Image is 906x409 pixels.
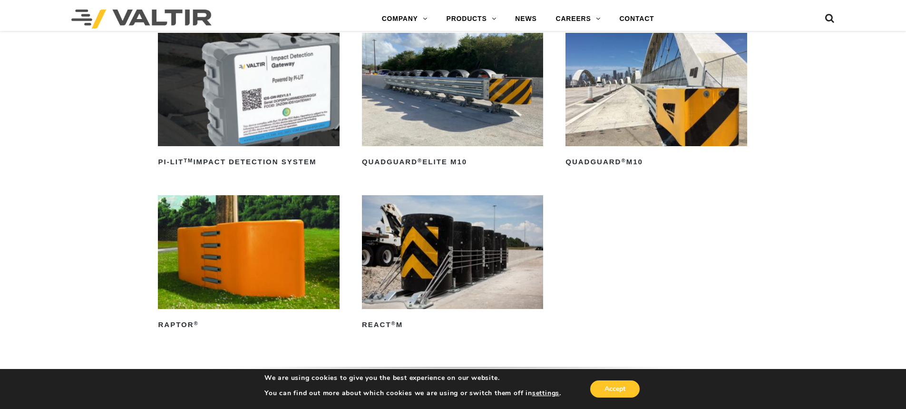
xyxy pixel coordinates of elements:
[532,389,559,398] button: settings
[418,158,422,163] sup: ®
[362,318,543,333] h2: REACT M
[565,155,747,170] h2: QuadGuard M10
[184,158,193,163] sup: TM
[610,10,663,29] a: CONTACT
[158,318,339,333] h2: RAPTOR
[158,155,339,170] h2: PI-LIT Impact Detection System
[372,10,437,29] a: COMPANY
[264,374,561,382] p: We are using cookies to give you the best experience on our website.
[362,155,543,170] h2: QuadGuard Elite M10
[158,33,339,170] a: PI-LITTMImpact Detection System
[194,320,199,326] sup: ®
[71,10,212,29] img: Valtir
[590,380,640,398] button: Accept
[362,195,543,332] a: REACT®M
[391,320,396,326] sup: ®
[621,158,626,163] sup: ®
[158,195,339,332] a: RAPTOR®
[565,33,747,170] a: QuadGuard®M10
[362,33,543,170] a: QuadGuard®Elite M10
[506,10,546,29] a: NEWS
[437,10,506,29] a: PRODUCTS
[546,10,610,29] a: CAREERS
[264,389,561,398] p: You can find out more about which cookies we are using or switch them off in .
